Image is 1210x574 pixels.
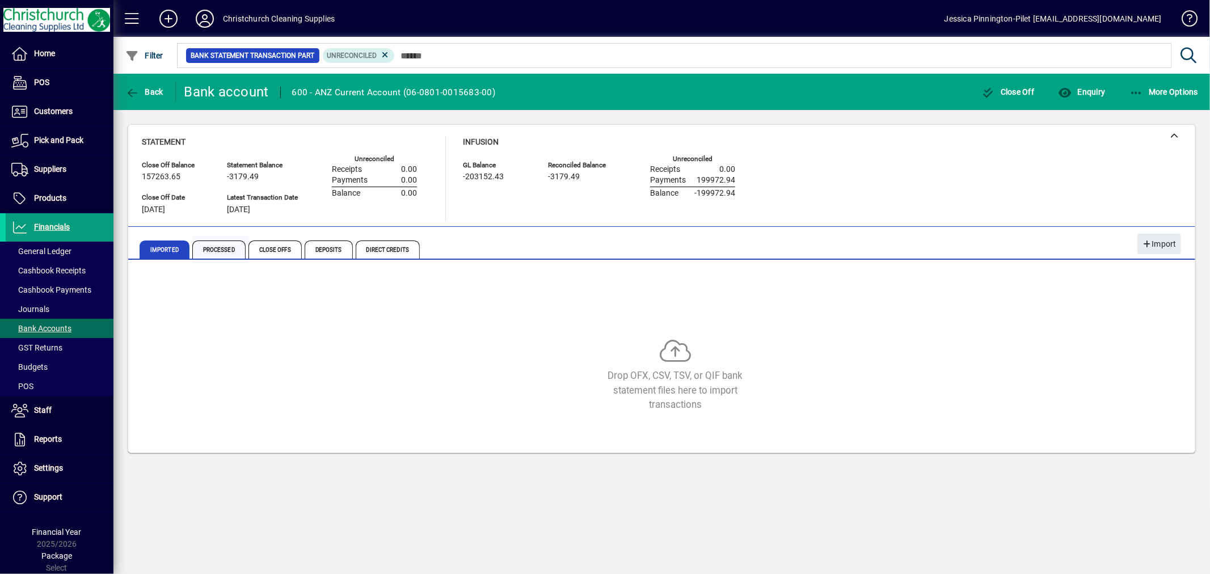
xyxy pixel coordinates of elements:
[34,463,63,472] span: Settings
[184,83,269,101] div: Bank account
[11,305,49,314] span: Journals
[34,78,49,87] span: POS
[6,319,113,338] a: Bank Accounts
[142,205,165,214] span: [DATE]
[142,172,180,182] span: 157263.65
[223,10,335,28] div: Christchurch Cleaning Supplies
[11,382,33,391] span: POS
[227,162,298,169] span: Statement Balance
[1129,87,1199,96] span: More Options
[591,369,761,412] div: Drop OFX, CSV, TSV, or QIF bank statement files here to import transactions
[6,155,113,184] a: Suppliers
[401,189,417,198] span: 0.00
[6,126,113,155] a: Pick and Pack
[355,155,394,163] label: Unreconciled
[6,357,113,377] a: Budgets
[1173,2,1196,39] a: Knowledge Base
[6,184,113,213] a: Products
[981,87,1035,96] span: Close Off
[125,51,163,60] span: Filter
[1137,234,1181,254] button: Import
[34,107,73,116] span: Customers
[650,189,678,198] span: Balance
[34,49,55,58] span: Home
[192,240,246,259] span: Processed
[123,45,166,66] button: Filter
[673,155,712,163] label: Unreconciled
[6,454,113,483] a: Settings
[6,425,113,454] a: Reports
[332,165,362,174] span: Receipts
[11,247,71,256] span: General Ledger
[332,189,360,198] span: Balance
[650,165,680,174] span: Receipts
[140,240,189,259] span: Imported
[248,240,302,259] span: Close Offs
[1142,235,1177,254] span: Import
[6,242,113,261] a: General Ledger
[6,280,113,299] a: Cashbook Payments
[11,324,71,333] span: Bank Accounts
[227,205,250,214] span: [DATE]
[401,165,417,174] span: 0.00
[548,172,580,182] span: -3179.49
[227,194,298,201] span: Latest Transaction Date
[123,82,166,102] button: Back
[34,222,70,231] span: Financials
[11,343,62,352] span: GST Returns
[11,362,48,372] span: Budgets
[34,193,66,202] span: Products
[150,9,187,29] button: Add
[187,9,223,29] button: Profile
[6,396,113,425] a: Staff
[356,240,420,259] span: Direct Credits
[6,261,113,280] a: Cashbook Receipts
[41,551,72,560] span: Package
[34,434,62,444] span: Reports
[191,50,315,61] span: Bank Statement Transaction Part
[979,82,1038,102] button: Close Off
[227,172,259,182] span: -3179.49
[945,10,1162,28] div: Jessica Pinnington-Pilet [EMAIL_ADDRESS][DOMAIN_NAME]
[34,136,83,145] span: Pick and Pack
[305,240,353,259] span: Deposits
[113,82,176,102] app-page-header-button: Back
[32,527,82,537] span: Financial Year
[463,172,504,182] span: -203152.43
[697,176,735,185] span: 199972.94
[6,40,113,68] a: Home
[6,98,113,126] a: Customers
[125,87,163,96] span: Back
[323,48,395,63] mat-chip: Reconciliation Status: Unreconciled
[11,266,86,275] span: Cashbook Receipts
[6,69,113,97] a: POS
[34,164,66,174] span: Suppliers
[34,406,52,415] span: Staff
[463,162,531,169] span: GL Balance
[292,83,496,102] div: 600 - ANZ Current Account (06-0801-0015683-00)
[719,165,735,174] span: 0.00
[401,176,417,185] span: 0.00
[1127,82,1201,102] button: More Options
[6,483,113,512] a: Support
[694,189,735,198] span: -199972.94
[142,194,210,201] span: Close Off Date
[142,162,210,169] span: Close Off Balance
[6,377,113,396] a: POS
[1055,82,1108,102] button: Enquiry
[34,492,62,501] span: Support
[1058,87,1105,96] span: Enquiry
[327,52,377,60] span: Unreconciled
[332,176,368,185] span: Payments
[6,338,113,357] a: GST Returns
[6,299,113,319] a: Journals
[11,285,91,294] span: Cashbook Payments
[650,176,686,185] span: Payments
[548,162,616,169] span: Reconciled Balance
